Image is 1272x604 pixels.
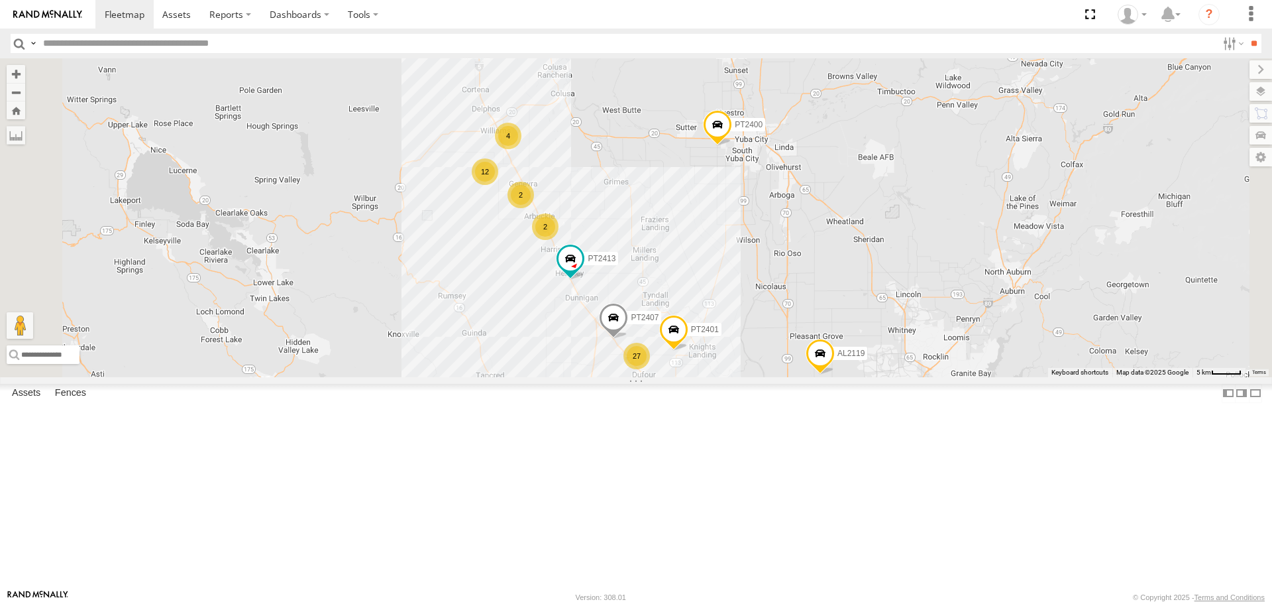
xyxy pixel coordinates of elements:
[1194,593,1265,601] a: Terms and Conditions
[588,255,615,264] span: PT2413
[7,126,25,145] label: Measure
[1198,4,1220,25] i: ?
[5,385,47,403] label: Assets
[576,593,626,601] div: Version: 308.01
[1113,5,1151,25] div: David Lowrie
[7,312,33,339] button: Drag Pegman onto the map to open Street View
[1222,384,1235,403] label: Dock Summary Table to the Left
[1218,34,1246,53] label: Search Filter Options
[472,158,498,185] div: 12
[1192,368,1245,377] button: Map Scale: 5 km per 42 pixels
[7,591,68,604] a: Visit our Website
[28,34,38,53] label: Search Query
[1235,384,1248,403] label: Dock Summary Table to the Right
[631,314,659,323] span: PT2407
[7,65,25,83] button: Zoom in
[1196,369,1211,376] span: 5 km
[1051,368,1108,377] button: Keyboard shortcuts
[837,349,865,359] span: AL2119
[13,10,82,19] img: rand-logo.svg
[532,213,558,240] div: 2
[691,325,719,334] span: PT2401
[1133,593,1265,601] div: © Copyright 2025 -
[1116,369,1189,376] span: Map data ©2025 Google
[7,101,25,119] button: Zoom Home
[495,123,521,149] div: 4
[7,83,25,101] button: Zoom out
[1249,384,1262,403] label: Hide Summary Table
[1252,369,1266,375] a: Terms (opens in new tab)
[1249,148,1272,166] label: Map Settings
[623,343,650,369] div: 27
[507,182,534,208] div: 2
[735,121,763,130] span: PT2400
[48,385,93,403] label: Fences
